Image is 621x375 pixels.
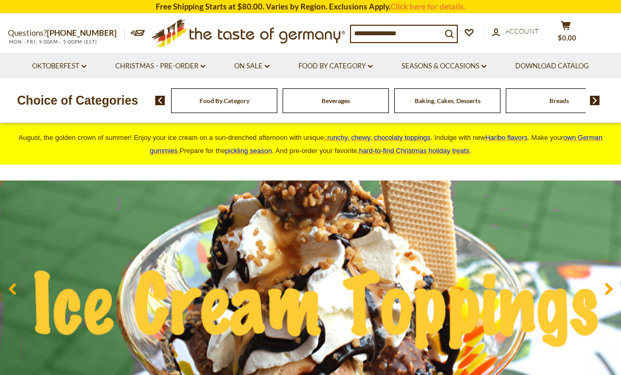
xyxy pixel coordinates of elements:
[150,134,603,155] a: own German gummies.
[8,39,97,45] span: MON - FRI, 9:00AM - 5:00PM (EST)
[199,97,249,105] a: Food By Category
[485,134,527,141] a: Haribo flavors
[47,28,117,37] a: [PHONE_NUMBER]
[549,97,569,105] a: Breads
[155,96,165,105] img: previous arrow
[150,134,603,155] span: own German gummies
[234,60,269,72] a: On Sale
[415,97,480,105] a: Baking, Cakes, Desserts
[225,147,272,155] a: pickling season
[18,134,602,155] span: August, the golden crown of summer! Enjoy your ice cream on a sun-drenched afternoon with unique ...
[402,60,486,72] a: Seasons & Occasions
[322,97,350,105] a: Beverages
[324,134,431,141] a: crunchy, chewy, chocolaty toppings
[8,26,125,40] p: Questions?
[492,26,539,37] a: Account
[550,21,582,47] button: $0.00
[115,60,205,72] a: Christmas - PRE-ORDER
[359,147,469,155] a: hard-to-find Christmas holiday treats
[298,60,373,72] a: Food By Category
[515,60,589,72] a: Download Catalog
[390,2,465,11] a: Click here for details.
[590,96,600,105] img: next arrow
[359,147,471,155] span: .
[558,34,576,42] span: $0.00
[32,60,86,72] a: Oktoberfest
[505,27,539,35] span: Account
[327,134,430,141] span: runchy, chewy, chocolaty toppings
